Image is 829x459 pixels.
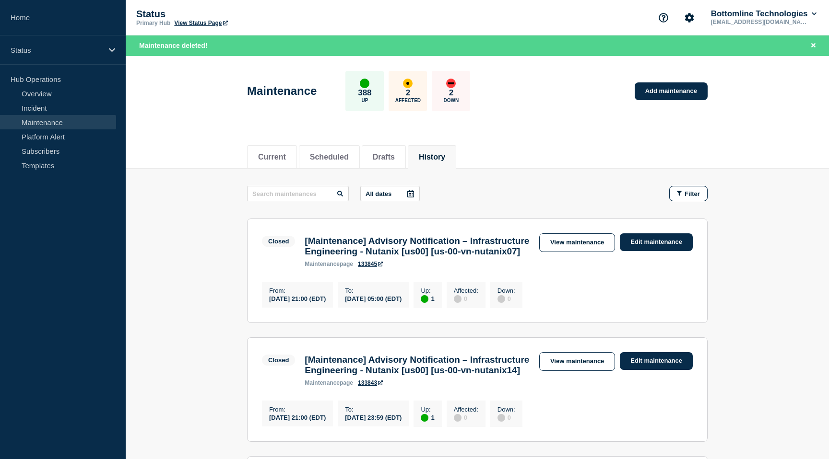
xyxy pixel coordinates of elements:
div: Closed [268,238,289,245]
p: Down : [497,287,515,294]
p: Affected : [454,287,478,294]
button: Bottomline Technologies [709,9,818,19]
p: Status [136,9,328,20]
button: Support [653,8,674,28]
div: 0 [454,294,478,303]
div: [DATE] 21:00 (EDT) [269,294,326,302]
div: up [360,79,369,88]
button: History [419,153,445,161]
div: Closed [268,356,289,364]
button: Drafts [373,153,395,161]
button: Scheduled [310,153,349,161]
p: [EMAIL_ADDRESS][DOMAIN_NAME] [709,19,809,25]
div: down [446,79,456,88]
div: disabled [454,295,462,303]
button: Filter [669,186,708,201]
div: disabled [454,414,462,422]
p: 388 [358,88,371,98]
div: [DATE] 21:00 (EDT) [269,413,326,421]
a: 133845 [358,261,383,267]
p: Affected : [454,406,478,413]
div: up [421,295,428,303]
p: Up : [421,287,434,294]
p: Up : [421,406,434,413]
p: Down [444,98,459,103]
button: All dates [360,186,420,201]
div: 0 [497,413,515,422]
div: 1 [421,413,434,422]
span: Filter [685,190,700,197]
p: From : [269,287,326,294]
input: Search maintenances [247,186,349,201]
p: To : [345,287,402,294]
p: From : [269,406,326,413]
h1: Maintenance [247,84,317,98]
p: page [305,379,353,386]
p: Primary Hub [136,20,170,26]
p: Up [361,98,368,103]
p: Down : [497,406,515,413]
h3: [Maintenance] Advisory Notification – Infrastructure Engineering - Nutanix [us00] [us-00-vn-nutan... [305,355,530,376]
div: 0 [454,413,478,422]
a: Edit maintenance [620,352,693,370]
div: [DATE] 23:59 (EDT) [345,413,402,421]
a: Add maintenance [635,82,708,100]
a: 133843 [358,379,383,386]
div: up [421,414,428,422]
h3: [Maintenance] Advisory Notification – Infrastructure Engineering - Nutanix [us00] [us-00-vn-nutan... [305,236,530,257]
div: 1 [421,294,434,303]
button: Current [258,153,286,161]
div: disabled [497,295,505,303]
a: Edit maintenance [620,233,693,251]
p: Affected [395,98,421,103]
div: disabled [497,414,505,422]
p: All dates [366,190,391,197]
p: To : [345,406,402,413]
a: View maintenance [539,352,615,371]
p: page [305,261,353,267]
a: View Status Page [174,20,227,26]
div: affected [403,79,413,88]
p: 2 [449,88,453,98]
p: 2 [406,88,410,98]
div: 0 [497,294,515,303]
button: Account settings [679,8,699,28]
span: maintenance [305,379,340,386]
span: maintenance [305,261,340,267]
p: Status [11,46,103,54]
span: Maintenance deleted! [139,42,207,49]
div: [DATE] 05:00 (EDT) [345,294,402,302]
a: View maintenance [539,233,615,252]
button: Close banner [807,40,819,51]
